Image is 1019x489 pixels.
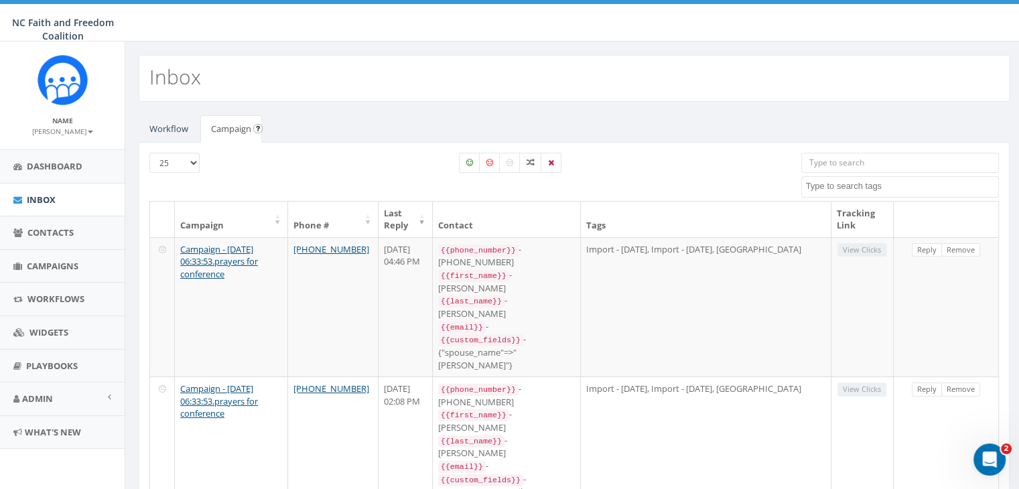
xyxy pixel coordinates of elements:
[180,382,258,419] a: Campaign - [DATE] 06:33:53.prayers for conference
[22,393,53,405] span: Admin
[29,326,68,338] span: Widgets
[438,435,504,447] code: {{last_name}}
[912,243,942,257] a: Reply
[26,360,78,372] span: Playbooks
[379,237,432,376] td: [DATE] 04:46 PM
[38,55,88,105] img: Rally_Corp_Icon.png
[438,269,575,294] div: - [PERSON_NAME]
[581,237,831,376] td: Import - [DATE], Import - [DATE], [GEOGRAPHIC_DATA]
[831,202,894,237] th: Tracking Link
[438,294,575,320] div: - [PERSON_NAME]
[1001,443,1012,454] span: 2
[139,115,199,143] a: Workflow
[433,202,581,237] th: Contact
[912,382,942,397] a: Reply
[438,461,486,473] code: {{email}}
[293,243,369,255] a: [PHONE_NUMBER]
[25,426,81,438] span: What's New
[941,243,980,257] a: Remove
[379,202,432,237] th: Last Reply: activate to sort column ascending
[459,153,480,173] label: Positive
[541,153,561,173] label: Removed
[149,66,201,88] h2: Inbox
[805,180,998,192] textarea: Search
[27,226,74,238] span: Contacts
[288,202,379,237] th: Phone #: activate to sort column ascending
[941,382,980,397] a: Remove
[293,382,369,395] a: [PHONE_NUMBER]
[438,243,575,269] div: - [PHONE_NUMBER]
[438,320,575,334] div: -
[438,409,509,421] code: {{first_name}}
[438,460,575,473] div: -
[479,153,500,173] label: Negative
[180,243,258,280] a: Campaign - [DATE] 06:33:53.prayers for conference
[27,293,84,305] span: Workflows
[438,322,486,334] code: {{email}}
[12,16,114,42] span: NC Faith and Freedom Coalition
[438,384,519,396] code: {{phone_number}}
[438,270,509,282] code: {{first_name}}
[27,160,82,172] span: Dashboard
[438,474,523,486] code: {{custom_fields}}
[438,408,575,433] div: - [PERSON_NAME]
[32,125,93,137] a: [PERSON_NAME]
[27,194,56,206] span: Inbox
[175,202,288,237] th: Campaign: activate to sort column ascending
[438,295,504,307] code: {{last_name}}
[519,153,542,173] label: Mixed
[27,260,78,272] span: Campaigns
[801,153,999,173] input: Type to search
[438,333,575,371] div: - {"spouse_name"=>"[PERSON_NAME]"}
[973,443,1006,476] iframe: Intercom live chat
[253,124,263,133] input: Submit
[438,334,523,346] code: {{custom_fields}}
[438,244,519,257] code: {{phone_number}}
[499,153,521,173] label: Neutral
[32,127,93,136] small: [PERSON_NAME]
[52,116,73,125] small: Name
[200,115,262,143] a: Campaign
[581,202,831,237] th: Tags
[438,382,575,408] div: - [PHONE_NUMBER]
[438,434,575,460] div: - [PERSON_NAME]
